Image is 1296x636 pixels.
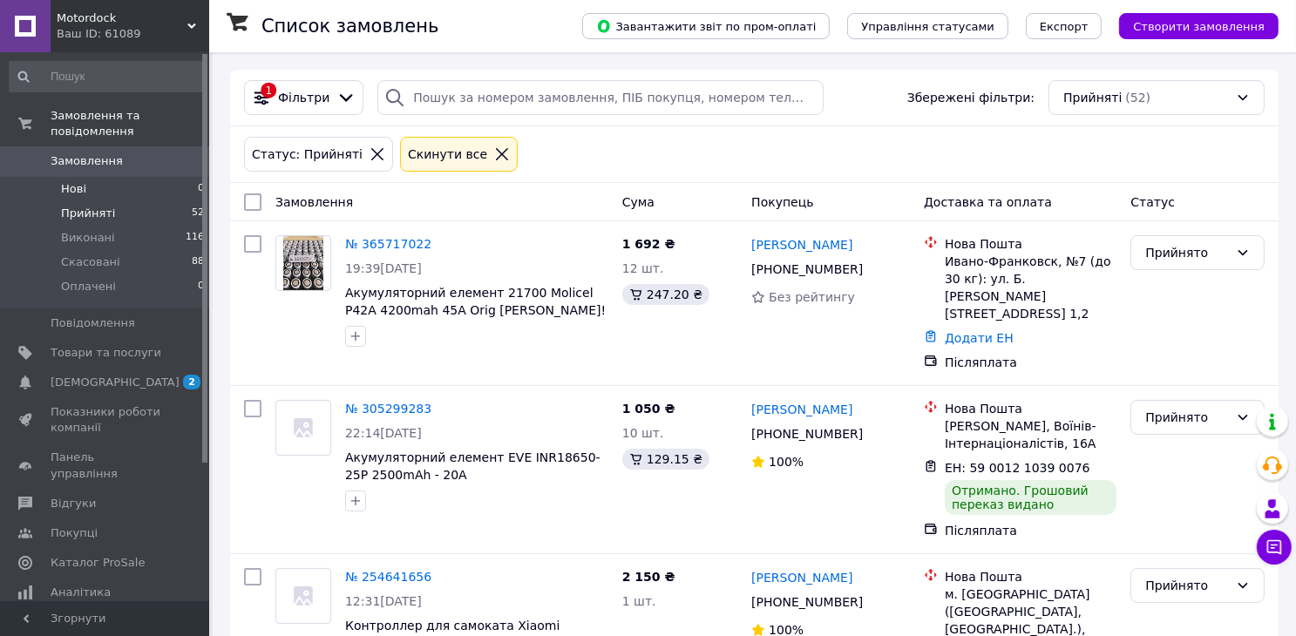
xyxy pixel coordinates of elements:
[51,555,145,571] span: Каталог ProSale
[945,461,1090,475] span: ЕН: 59 0012 1039 0076
[1040,20,1089,33] span: Експорт
[622,237,675,251] span: 1 692 ₴
[183,375,200,389] span: 2
[1125,91,1150,105] span: (52)
[945,354,1116,371] div: Післяплата
[275,195,353,209] span: Замовлення
[198,181,204,197] span: 0
[945,253,1116,322] div: Ивано-Франковск, №7 (до 30 кг): ул. Б. [PERSON_NAME][STREET_ADDRESS] 1,2
[51,496,96,511] span: Відгуки
[622,261,664,275] span: 12 шт.
[57,10,187,26] span: Motordock
[622,426,664,440] span: 10 шт.
[51,404,161,436] span: Показники роботи компанії
[1257,530,1292,565] button: Чат з покупцем
[345,237,431,251] a: № 365717022
[945,480,1116,515] div: Отримано. Грошовий переказ видано
[907,89,1035,106] span: Збережені фільтри:
[51,375,180,390] span: [DEMOGRAPHIC_DATA]
[51,315,135,331] span: Повідомлення
[283,236,324,290] img: Фото товару
[769,455,804,469] span: 100%
[377,80,824,115] input: Пошук за номером замовлення, ПІБ покупця, номером телефону, Email, номером накладної
[186,230,204,246] span: 116
[748,590,866,614] div: [PHONE_NUMBER]
[945,568,1116,585] div: Нова Пошта
[748,257,866,281] div: [PHONE_NUMBER]
[1130,195,1175,209] span: Статус
[404,145,491,164] div: Cкинути все
[61,206,115,221] span: Прийняті
[345,426,422,440] span: 22:14[DATE]
[1063,89,1122,106] span: Прийняті
[582,13,830,39] button: Завантажити звіт по пром-оплаті
[345,450,601,482] a: Акумуляторний елемент EVE INR18650-25P 2500mAh - 20A
[751,569,852,586] a: [PERSON_NAME]
[622,402,675,416] span: 1 050 ₴
[1026,13,1103,39] button: Експорт
[275,568,331,624] a: Фото товару
[9,61,206,92] input: Пошук
[57,26,209,42] div: Ваш ID: 61089
[345,594,422,608] span: 12:31[DATE]
[51,153,123,169] span: Замовлення
[945,235,1116,253] div: Нова Пошта
[51,108,209,139] span: Замовлення та повідомлення
[345,570,431,584] a: № 254641656
[198,279,204,294] span: 0
[622,449,709,470] div: 129.15 ₴
[261,16,438,37] h1: Список замовлень
[192,254,204,270] span: 88
[622,284,709,305] div: 247.20 ₴
[596,18,816,34] span: Завантажити звіт по пром-оплаті
[861,20,994,33] span: Управління статусами
[945,331,1014,345] a: Додати ЕН
[278,89,329,106] span: Фільтри
[622,195,655,209] span: Cума
[1102,18,1279,32] a: Створити замовлення
[751,236,852,254] a: [PERSON_NAME]
[61,230,115,246] span: Виконані
[345,286,606,317] a: Акумуляторний елемент 21700 Molicel P42A 4200mah 45A Orig [PERSON_NAME]!
[945,417,1116,452] div: [PERSON_NAME], Воїнів-Інтернаціоналістів, 16А
[61,279,116,294] span: Оплачені
[945,522,1116,539] div: Післяплата
[61,254,120,270] span: Скасовані
[751,401,852,418] a: [PERSON_NAME]
[275,400,331,456] a: Фото товару
[1145,576,1229,595] div: Прийнято
[248,145,366,164] div: Статус: Прийняті
[748,422,866,446] div: [PHONE_NUMBER]
[847,13,1008,39] button: Управління статусами
[51,450,161,481] span: Панель управління
[622,570,675,584] span: 2 150 ₴
[945,400,1116,417] div: Нова Пошта
[924,195,1052,209] span: Доставка та оплата
[751,195,813,209] span: Покупець
[51,525,98,541] span: Покупці
[51,585,111,600] span: Аналітика
[51,345,161,361] span: Товари та послуги
[1119,13,1279,39] button: Створити замовлення
[275,235,331,291] a: Фото товару
[1145,408,1229,427] div: Прийнято
[769,290,855,304] span: Без рейтингу
[192,206,204,221] span: 52
[345,402,431,416] a: № 305299283
[345,261,422,275] span: 19:39[DATE]
[1133,20,1265,33] span: Створити замовлення
[622,594,656,608] span: 1 шт.
[61,181,86,197] span: Нові
[1145,243,1229,262] div: Прийнято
